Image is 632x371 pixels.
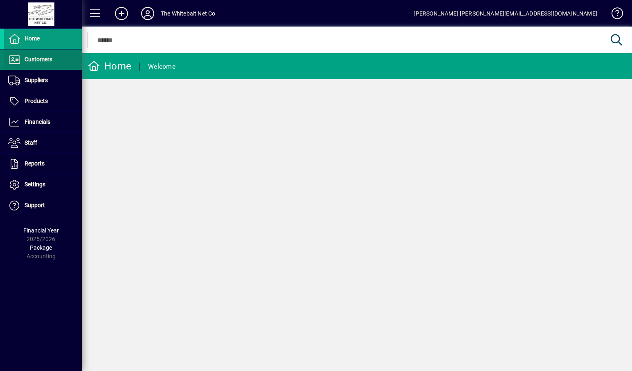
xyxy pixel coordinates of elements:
button: Add [108,6,135,21]
a: Suppliers [4,70,82,91]
span: Products [25,98,48,104]
div: Welcome [148,60,175,73]
span: Support [25,202,45,208]
a: Financials [4,112,82,132]
span: Package [30,244,52,251]
a: Customers [4,49,82,70]
a: Settings [4,174,82,195]
button: Profile [135,6,161,21]
span: Settings [25,181,45,188]
div: The Whitebait Net Co [161,7,216,20]
a: Support [4,195,82,216]
span: Home [25,35,40,42]
div: [PERSON_NAME] [PERSON_NAME][EMAIL_ADDRESS][DOMAIN_NAME] [414,7,597,20]
span: Financial Year [23,227,59,234]
div: Home [88,60,131,73]
a: Products [4,91,82,112]
span: Financials [25,118,50,125]
span: Suppliers [25,77,48,83]
span: Reports [25,160,45,167]
span: Customers [25,56,52,63]
span: Staff [25,139,37,146]
a: Reports [4,154,82,174]
a: Knowledge Base [605,2,622,28]
a: Staff [4,133,82,153]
